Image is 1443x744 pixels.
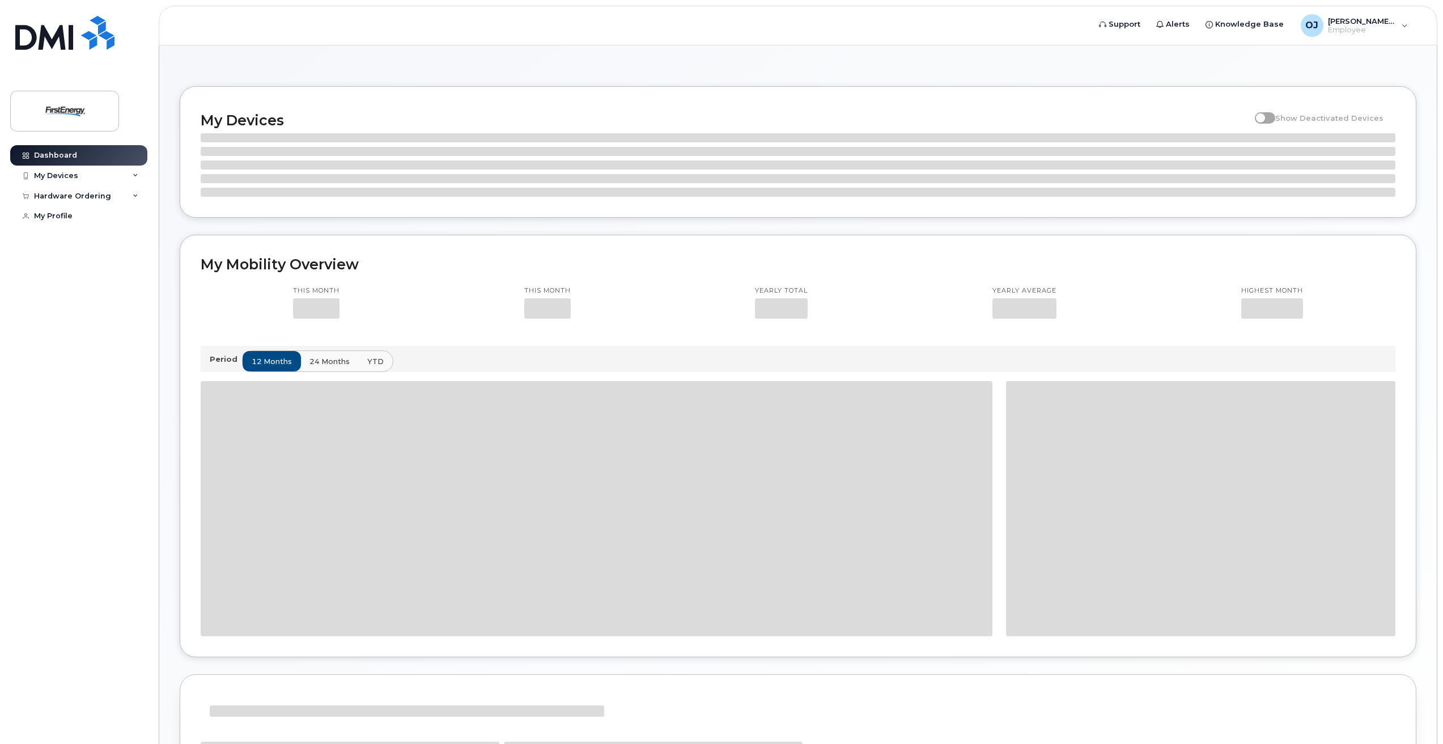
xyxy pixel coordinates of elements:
h2: My Mobility Overview [201,256,1395,273]
span: YTD [367,356,384,367]
p: Highest month [1241,286,1303,295]
p: Period [210,354,242,365]
p: Yearly average [992,286,1056,295]
span: Show Deactivated Devices [1275,113,1383,122]
input: Show Deactivated Devices [1255,107,1264,116]
p: This month [524,286,571,295]
p: Yearly total [755,286,808,295]
p: This month [293,286,339,295]
h2: My Devices [201,112,1249,129]
span: 24 months [309,356,350,367]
